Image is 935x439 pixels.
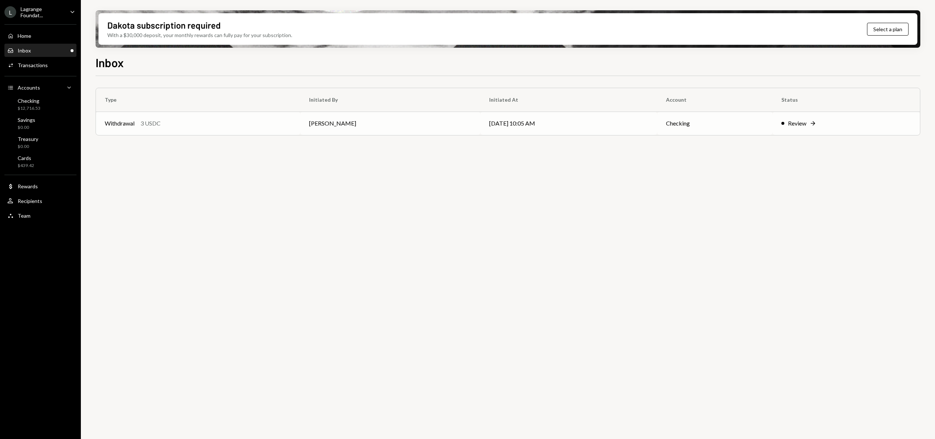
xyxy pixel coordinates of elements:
div: Cards [18,155,34,161]
a: Checking$12,716.53 [4,95,76,113]
a: Accounts [4,81,76,94]
div: $439.42 [18,163,34,169]
button: Select a plan [867,23,909,36]
div: Recipients [18,198,42,204]
div: Rewards [18,183,38,189]
div: With a $30,000 deposit, your monthly rewards can fully pay for your subscription. [107,31,292,39]
a: Cards$439.42 [4,153,76,170]
th: Initiated By [300,88,480,112]
td: [DATE] 10:05 AM [480,112,657,135]
div: Dakota subscription required [107,19,221,31]
h1: Inbox [96,55,124,70]
a: Rewards [4,179,76,193]
a: Home [4,29,76,42]
td: [PERSON_NAME] [300,112,480,135]
a: Recipients [4,194,76,207]
a: Savings$0.00 [4,115,76,132]
div: $0.00 [18,144,38,150]
a: Team [4,209,76,222]
a: Treasury$0.00 [4,134,76,151]
div: $0.00 [18,124,35,131]
a: Inbox [4,44,76,57]
div: Lagrange Foundat... [21,6,64,18]
th: Account [657,88,773,112]
div: Checking [18,98,40,104]
div: Home [18,33,31,39]
div: Savings [18,117,35,123]
th: Type [96,88,300,112]
th: Status [773,88,920,112]
div: Review [788,119,806,128]
div: Withdrawal [105,119,135,128]
div: Inbox [18,47,31,54]
div: Team [18,213,31,219]
div: Accounts [18,84,40,91]
div: L [4,6,16,18]
div: Treasury [18,136,38,142]
td: Checking [657,112,773,135]
div: $12,716.53 [18,105,40,112]
a: Transactions [4,58,76,72]
div: 3 USDC [140,119,161,128]
div: Transactions [18,62,48,68]
th: Initiated At [480,88,657,112]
